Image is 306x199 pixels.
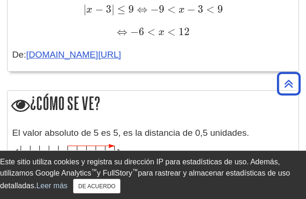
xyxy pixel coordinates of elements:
[112,3,114,15] font: |
[167,3,176,15] font: <
[128,3,134,15] font: 9
[73,179,120,193] button: Cerca
[12,50,26,59] font: De:
[187,3,195,15] font: −
[179,25,190,38] font: 12
[158,27,164,37] font: x
[83,3,86,15] font: |
[130,25,139,38] font: −
[159,3,164,15] font: 9
[206,3,215,15] font: <
[12,144,123,160] img: 5 Absoluto
[95,3,104,15] font: −
[30,94,100,113] font: ¿Cómo se ve?
[167,25,176,38] font: <
[137,3,148,15] font: ⇔
[217,3,223,15] font: 9
[198,3,203,15] font: 3
[106,3,112,15] font: 3
[274,77,304,90] a: Volver arriba
[12,128,249,138] font: El valor absoluto de 5 es 5, es la distancia de 0,5 unidades.
[36,182,67,190] a: Leer más
[97,169,133,177] font: y FullStory
[132,168,138,174] font: ™
[179,5,185,15] font: x
[117,3,126,15] font: ≤
[150,3,159,15] font: −
[78,183,115,190] font: DE ACUERDO
[91,168,97,174] font: ™
[139,25,144,38] font: 6
[147,25,156,38] font: <
[26,50,121,59] a: [DOMAIN_NAME][URL]
[86,5,92,15] font: x
[117,25,127,38] font: ⇔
